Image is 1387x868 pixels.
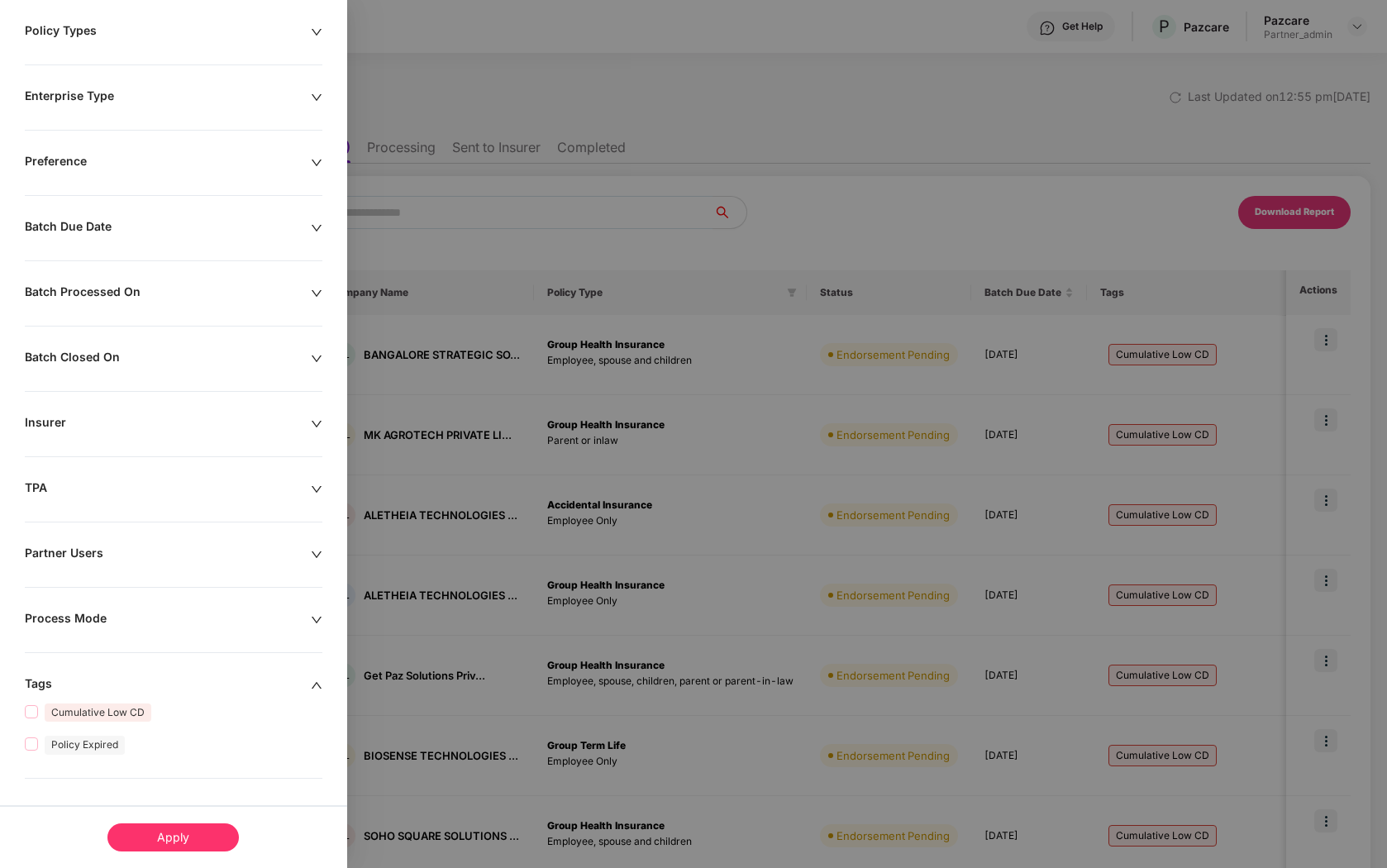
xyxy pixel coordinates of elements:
[25,284,311,303] div: Batch Processed On
[25,611,311,629] div: Process Mode
[25,480,311,498] div: TPA
[311,549,322,560] span: down
[45,703,151,722] span: Cumulative Low CD
[311,26,322,38] span: down
[25,676,311,694] div: Tags
[311,614,322,626] span: down
[311,92,322,103] span: down
[25,23,311,41] div: Policy Types
[25,350,311,368] div: Batch Closed On
[25,88,311,107] div: Enterprise Type
[107,823,239,851] div: Apply
[311,222,322,234] span: down
[311,484,322,495] span: down
[25,546,311,564] div: Partner Users
[311,418,322,430] span: down
[25,219,311,237] div: Batch Due Date
[311,680,322,691] span: up
[311,353,322,365] span: down
[311,157,322,169] span: down
[311,288,322,299] span: down
[45,736,125,754] span: Policy Expired
[25,415,311,433] div: Insurer
[25,154,311,172] div: Preference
